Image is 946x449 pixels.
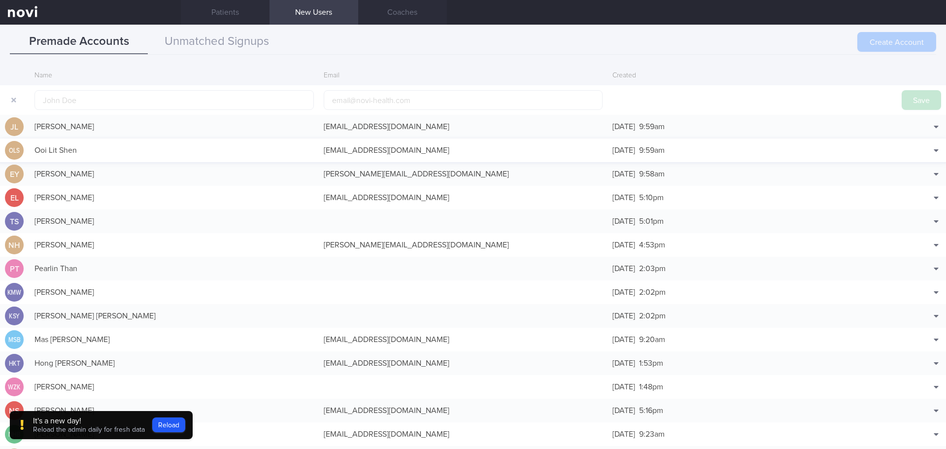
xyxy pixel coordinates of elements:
[612,288,635,296] span: [DATE]
[319,188,608,207] div: [EMAIL_ADDRESS][DOMAIN_NAME]
[6,141,22,160] div: OLS
[5,188,24,207] div: EL
[5,165,24,184] div: EY
[33,416,145,426] div: It's a new day!
[30,306,319,326] div: [PERSON_NAME] [PERSON_NAME]
[319,117,608,137] div: [EMAIL_ADDRESS][DOMAIN_NAME]
[6,425,22,444] div: NHB
[30,140,319,160] div: Ooi Lit Shen
[152,417,185,432] button: Reload
[612,241,635,249] span: [DATE]
[34,90,314,110] input: John Doe
[148,30,286,54] button: Unmatched Signups
[319,330,608,349] div: [EMAIL_ADDRESS][DOMAIN_NAME]
[639,312,666,320] span: 2:02pm
[5,236,24,255] div: NH
[30,164,319,184] div: [PERSON_NAME]
[33,426,145,433] span: Reload the admin daily for fresh data
[639,359,663,367] span: 1:53pm
[30,67,319,85] div: Name
[319,164,608,184] div: [PERSON_NAME][EMAIL_ADDRESS][DOMAIN_NAME]
[639,194,664,202] span: 5:10pm
[639,123,665,131] span: 9:59am
[30,353,319,373] div: Hong [PERSON_NAME]
[30,282,319,302] div: [PERSON_NAME]
[612,383,635,391] span: [DATE]
[612,430,635,438] span: [DATE]
[639,288,666,296] span: 2:02pm
[324,90,603,110] input: email@novi-health.com
[612,194,635,202] span: [DATE]
[639,383,663,391] span: 1:48pm
[10,30,148,54] button: Premade Accounts
[639,336,665,344] span: 9:20am
[30,377,319,397] div: [PERSON_NAME]
[319,67,608,85] div: Email
[612,217,635,225] span: [DATE]
[6,307,22,326] div: KSY
[319,235,608,255] div: [PERSON_NAME][EMAIL_ADDRESS][DOMAIN_NAME]
[639,170,665,178] span: 9:58am
[612,407,635,414] span: [DATE]
[30,401,319,420] div: [PERSON_NAME]
[612,146,635,154] span: [DATE]
[612,265,635,273] span: [DATE]
[30,117,319,137] div: [PERSON_NAME]
[639,217,664,225] span: 5:01pm
[608,67,897,85] div: Created
[612,312,635,320] span: [DATE]
[5,401,24,420] div: NS
[612,123,635,131] span: [DATE]
[30,259,319,278] div: Pearlin Than
[30,211,319,231] div: [PERSON_NAME]
[6,283,22,302] div: KMW
[6,330,22,349] div: MSB
[30,235,319,255] div: [PERSON_NAME]
[319,140,608,160] div: [EMAIL_ADDRESS][DOMAIN_NAME]
[319,401,608,420] div: [EMAIL_ADDRESS][DOMAIN_NAME]
[6,354,22,373] div: HKT
[639,407,663,414] span: 5:16pm
[5,212,24,231] div: TS
[5,117,24,137] div: JL
[30,188,319,207] div: [PERSON_NAME]
[639,241,665,249] span: 4:53pm
[639,265,666,273] span: 2:03pm
[612,170,635,178] span: [DATE]
[639,430,665,438] span: 9:23am
[6,378,22,397] div: WZK
[612,336,635,344] span: [DATE]
[319,424,608,444] div: [EMAIL_ADDRESS][DOMAIN_NAME]
[319,353,608,373] div: [EMAIL_ADDRESS][DOMAIN_NAME]
[5,259,24,278] div: PT
[639,146,665,154] span: 9:59am
[30,330,319,349] div: Mas [PERSON_NAME]
[612,359,635,367] span: [DATE]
